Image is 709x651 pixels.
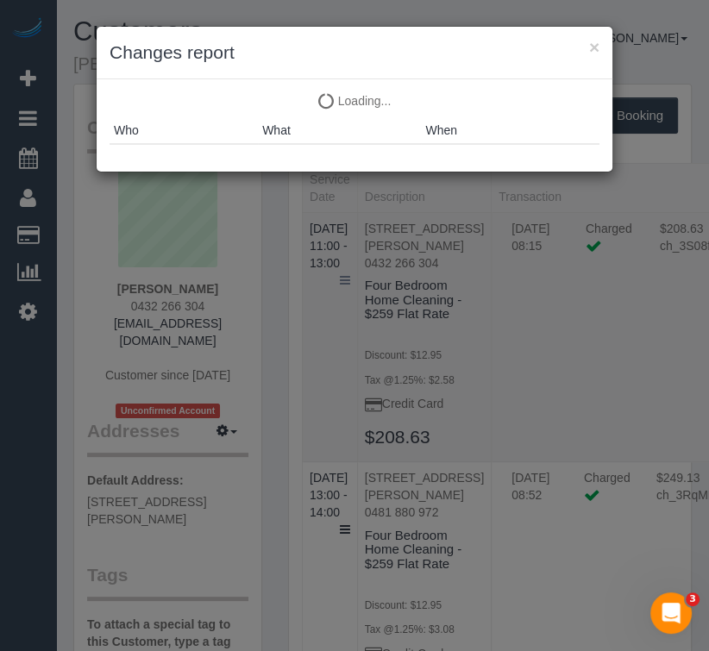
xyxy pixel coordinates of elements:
[110,117,258,144] th: Who
[421,117,599,144] th: When
[258,117,421,144] th: What
[110,92,599,110] p: Loading...
[686,592,700,606] span: 3
[110,40,599,66] h3: Changes report
[650,592,692,634] iframe: Intercom live chat
[97,27,612,172] sui-modal: Changes report
[589,38,599,56] button: ×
